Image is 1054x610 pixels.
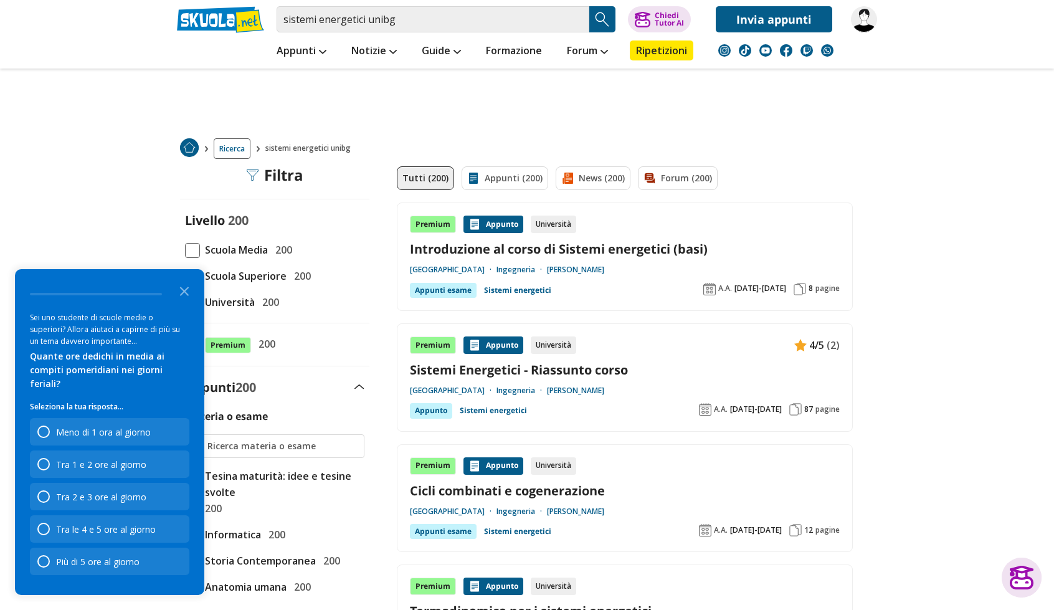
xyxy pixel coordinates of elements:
[273,41,330,63] a: Appunti
[463,578,523,595] div: Appunto
[699,524,711,536] img: Anno accademico
[410,283,477,298] div: Appunti esame
[643,172,656,184] img: Forum filtro contenuto
[410,524,477,539] div: Appunti esame
[247,166,303,184] div: Filtra
[716,6,832,32] a: Invia appunti
[207,440,359,452] input: Ricerca materia o esame
[718,44,731,57] img: instagram
[289,268,311,284] span: 200
[809,337,824,353] span: 4/5
[410,336,456,354] div: Premium
[815,404,840,414] span: pagine
[185,379,256,396] label: Appunti
[460,403,527,418] a: Sistemi energetici
[235,379,256,396] span: 200
[789,403,802,416] img: Pagine
[397,166,454,190] a: Tutti (200)
[410,361,840,378] a: Sistemi Energetici - Riassunto corso
[289,579,311,595] span: 200
[410,386,496,396] a: [GEOGRAPHIC_DATA]
[531,336,576,354] div: Università
[496,265,547,275] a: Ingegneria
[815,525,840,535] span: pagine
[628,6,691,32] button: ChiediTutor AI
[462,166,548,190] a: Appunti (200)
[56,523,156,535] div: Tra le 4 e 5 ore al giorno
[496,386,547,396] a: Ingegneria
[354,384,364,389] img: Apri e chiudi sezione
[564,41,611,63] a: Forum
[547,386,604,396] a: [PERSON_NAME]
[467,172,480,184] img: Appunti filtro contenuto
[655,12,684,27] div: Chiedi Tutor AI
[200,468,364,500] span: Tesina maturità: idee e tesine svolte
[851,6,877,32] img: iakopuntog
[593,10,612,29] img: Cerca appunti, riassunti o versioni
[410,507,496,517] a: [GEOGRAPHIC_DATA]
[496,507,547,517] a: Ingegneria
[468,218,481,231] img: Appunti contenuto
[257,294,279,310] span: 200
[804,404,813,414] span: 87
[30,418,189,446] div: Meno di 1 ora al giorno
[180,138,199,157] img: Home
[30,483,189,510] div: Tra 2 e 3 ore al giorno
[589,6,615,32] button: Search Button
[348,41,400,63] a: Notizie
[56,491,146,503] div: Tra 2 e 3 ore al giorno
[759,44,772,57] img: youtube
[794,283,806,295] img: Pagine
[56,459,146,470] div: Tra 1 e 2 ore al giorno
[699,403,711,416] img: Anno accademico
[265,138,356,159] span: sistemi energetici unibg
[714,525,728,535] span: A.A.
[270,242,292,258] span: 200
[468,339,481,351] img: Appunti contenuto
[419,41,464,63] a: Guide
[410,241,840,257] a: Introduzione al corso di Sistemi energetici (basi)
[638,166,718,190] a: Forum (200)
[185,212,225,229] label: Livello
[200,268,287,284] span: Scuola Superiore
[200,294,255,310] span: Università
[410,457,456,475] div: Premium
[277,6,589,32] input: Cerca appunti, riassunti o versioni
[56,556,140,568] div: Più di 5 ore al giorno
[827,337,840,353] span: (2)
[200,242,268,258] span: Scuola Media
[247,169,259,181] img: Filtra filtri mobile
[263,527,285,543] span: 200
[547,265,604,275] a: [PERSON_NAME]
[254,336,275,352] span: 200
[30,350,189,391] div: Quante ore dedichi in media ai compiti pomeridiani nei giorni feriali?
[531,457,576,475] div: Università
[547,507,604,517] a: [PERSON_NAME]
[794,339,807,351] img: Appunti contenuto
[718,284,732,293] span: A.A.
[200,527,261,543] span: Informatica
[463,216,523,233] div: Appunto
[821,44,833,57] img: WhatsApp
[703,283,716,295] img: Anno accademico
[180,138,199,159] a: Home
[730,404,782,414] span: [DATE]-[DATE]
[730,525,782,535] span: [DATE]-[DATE]
[30,312,189,347] div: Sei uno studente di scuole medie o superiori? Allora aiutaci a capirne di più su un tema davvero ...
[172,278,197,303] button: Close the survey
[804,525,813,535] span: 12
[214,138,250,159] a: Ricerca
[410,265,496,275] a: [GEOGRAPHIC_DATA]
[318,553,340,569] span: 200
[780,44,792,57] img: facebook
[205,337,251,353] span: Premium
[463,336,523,354] div: Appunto
[56,426,151,438] div: Meno di 1 ora al giorno
[30,401,189,413] p: Seleziona la tua risposta...
[800,44,813,57] img: twitch
[484,524,551,539] a: Sistemi energetici
[561,172,574,184] img: News filtro contenuto
[15,269,204,595] div: Survey
[531,216,576,233] div: Università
